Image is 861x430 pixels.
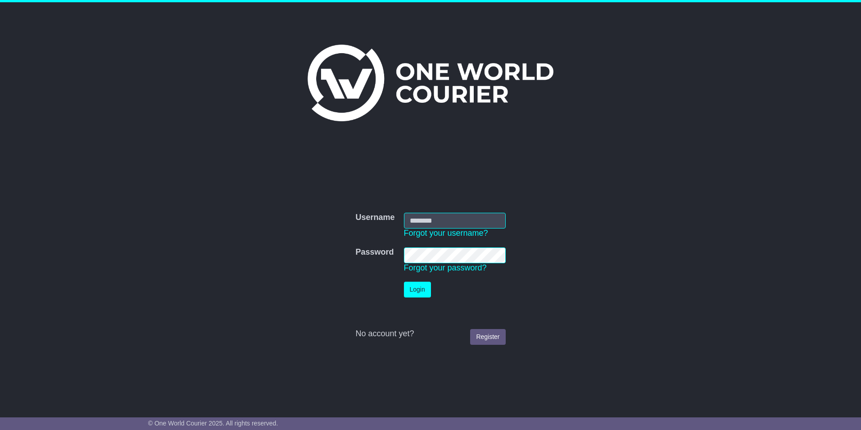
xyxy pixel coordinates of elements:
a: Forgot your password? [404,263,487,272]
label: Password [355,247,394,257]
img: One World [308,45,553,121]
label: Username [355,213,394,223]
a: Register [470,329,505,345]
a: Forgot your username? [404,229,488,238]
button: Login [404,282,431,297]
div: No account yet? [355,329,505,339]
span: © One World Courier 2025. All rights reserved. [148,420,278,427]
